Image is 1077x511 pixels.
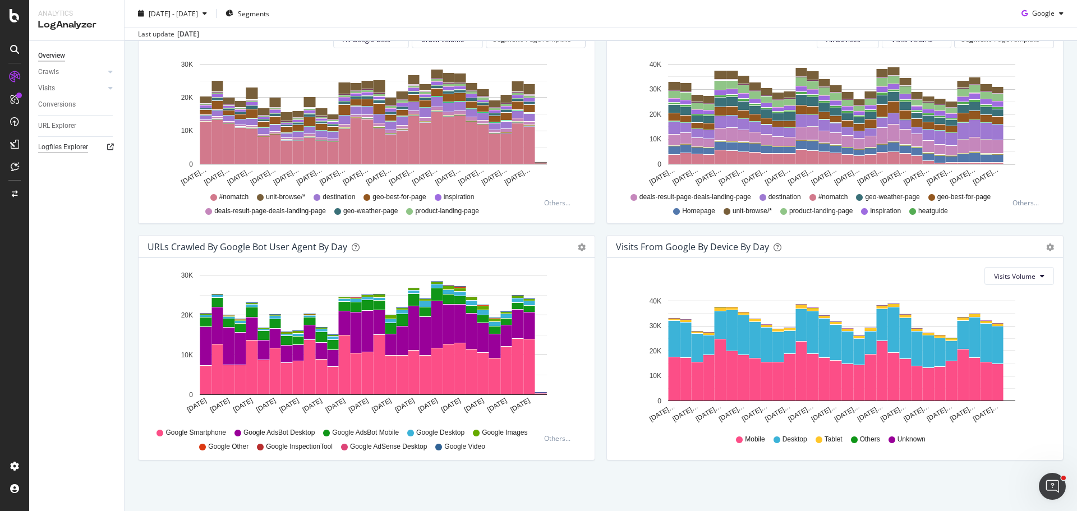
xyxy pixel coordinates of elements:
text: 0 [189,391,193,399]
text: 30K [181,61,193,68]
div: Crawls [38,66,59,78]
text: 0 [657,160,661,168]
text: [DATE] [486,397,508,414]
div: Visits [38,82,55,94]
text: 40K [650,297,661,305]
span: Homepage [682,206,715,216]
div: A chart. [616,294,1050,424]
text: 40K [650,61,661,68]
div: URL Explorer [38,120,76,132]
text: [DATE] [186,397,208,414]
span: Google Video [444,442,485,452]
span: geo-best-for-page [372,192,426,202]
span: geo-weather-page [865,192,919,202]
span: Google AdsBot Desktop [243,428,315,438]
span: [DATE] - [DATE] [149,8,198,18]
text: [DATE] [232,397,254,414]
text: 30K [650,322,661,330]
text: 10K [650,372,661,380]
div: URLs Crawled by Google bot User Agent By Day [148,241,347,252]
div: Logfiles Explorer [38,141,88,153]
div: gear [578,243,586,251]
div: Last update [138,29,199,39]
text: 10K [181,127,193,135]
span: deals-result-page-deals-landing-page [214,206,326,216]
text: 0 [189,160,193,168]
a: Crawls [38,66,105,78]
text: 10K [650,135,661,143]
div: [DATE] [177,29,199,39]
div: Others... [544,434,576,443]
text: [DATE] [393,397,416,414]
a: Visits [38,82,105,94]
span: Visits Volume [994,271,1035,281]
text: [DATE] [417,397,439,414]
text: 20K [181,94,193,102]
div: Others... [1012,198,1044,208]
text: 10K [181,351,193,359]
text: [DATE] [255,397,277,414]
span: inspiration [870,206,901,216]
div: Conversions [38,99,76,111]
span: Desktop [783,435,807,444]
span: Google [1032,8,1055,18]
span: Others [860,435,880,444]
span: Google Desktop [416,428,464,438]
svg: A chart. [148,267,582,423]
span: unit-browse/* [733,206,772,216]
span: Google InspectionTool [266,442,333,452]
text: [DATE] [278,397,300,414]
span: Google Images [482,428,527,438]
a: URL Explorer [38,120,116,132]
svg: A chart. [616,57,1050,187]
button: Visits Volume [984,267,1054,285]
div: LogAnalyzer [38,19,115,31]
span: Tablet [825,435,843,444]
a: Logfiles Explorer [38,141,116,153]
text: [DATE] [209,397,231,414]
div: Overview [38,50,65,62]
text: [DATE] [324,397,347,414]
a: Conversions [38,99,116,111]
span: Segments [238,8,269,18]
span: Google AdsBot Mobile [332,428,399,438]
button: Segments [221,4,274,22]
iframe: Intercom live chat [1039,473,1066,500]
span: deals-result-page-deals-landing-page [639,192,751,202]
text: 20K [650,347,661,355]
span: Unknown [897,435,926,444]
span: Google Other [208,442,248,452]
span: #nomatch [219,192,249,202]
span: destination [768,192,801,202]
div: Others... [544,198,576,208]
text: 20K [650,111,661,118]
button: Google [1017,4,1068,22]
text: 30K [650,85,661,93]
a: Overview [38,50,116,62]
text: [DATE] [301,397,324,414]
div: Visits From Google By Device By Day [616,241,769,252]
span: inspiration [444,192,475,202]
span: product-landing-page [789,206,853,216]
span: unit-browse/* [266,192,305,202]
span: heatguide [918,206,948,216]
text: [DATE] [370,397,393,414]
text: [DATE] [347,397,370,414]
span: #nomatch [818,192,848,202]
span: Google Smartphone [165,428,225,438]
text: [DATE] [463,397,485,414]
text: 0 [657,397,661,405]
svg: A chart. [148,57,582,187]
span: destination [323,192,355,202]
span: geo-weather-page [343,206,398,216]
span: Mobile [745,435,765,444]
div: Analytics [38,9,115,19]
text: [DATE] [440,397,462,414]
span: geo-best-for-page [937,192,991,202]
text: 20K [181,311,193,319]
span: product-landing-page [415,206,478,216]
text: [DATE] [509,397,531,414]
